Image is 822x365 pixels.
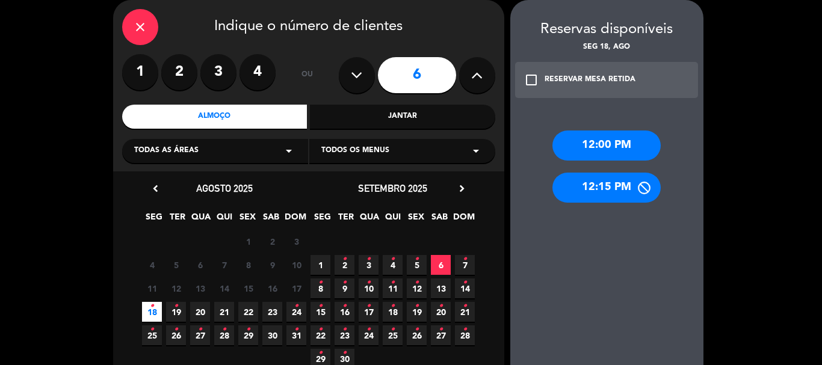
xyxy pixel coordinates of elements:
[214,278,234,298] span: 14
[190,302,210,322] span: 20
[286,232,306,251] span: 3
[359,278,379,298] span: 10
[335,325,354,345] span: 23
[133,20,147,34] i: close
[510,18,703,41] div: Reservas disponíveis
[312,210,332,230] span: SEG
[335,302,354,322] span: 16
[391,273,395,292] i: •
[463,273,467,292] i: •
[545,74,635,86] div: RESERVAR MESA RETIDA
[200,54,236,90] label: 3
[321,145,389,157] span: Todos os menus
[311,278,330,298] span: 8
[286,255,306,275] span: 10
[286,302,306,322] span: 24
[439,296,443,316] i: •
[144,210,164,230] span: SEG
[190,255,210,275] span: 6
[524,73,539,87] i: check_box_outline_blank
[552,130,661,161] div: 12:00 PM
[318,273,323,292] i: •
[415,250,419,269] i: •
[161,54,197,90] label: 2
[407,278,427,298] span: 12
[191,210,211,230] span: QUA
[214,255,234,275] span: 7
[431,278,451,298] span: 13
[366,320,371,339] i: •
[238,210,258,230] span: SEX
[469,144,483,158] i: arrow_drop_down
[415,320,419,339] i: •
[455,255,475,275] span: 7
[288,54,327,96] div: ou
[262,232,282,251] span: 2
[150,296,154,316] i: •
[359,302,379,322] span: 17
[456,182,468,195] i: chevron_right
[510,41,703,54] div: Seg 18, ago
[406,210,426,230] span: SEX
[359,325,379,345] span: 24
[455,325,475,345] span: 28
[431,255,451,275] span: 6
[198,320,202,339] i: •
[190,325,210,345] span: 27
[294,296,298,316] i: •
[407,255,427,275] span: 5
[383,302,403,322] span: 18
[358,182,427,194] span: setembro 2025
[463,296,467,316] i: •
[246,320,250,339] i: •
[285,210,304,230] span: DOM
[383,255,403,275] span: 4
[342,250,347,269] i: •
[196,182,253,194] span: agosto 2025
[431,325,451,345] span: 27
[407,302,427,322] span: 19
[383,210,403,230] span: QUI
[391,250,395,269] i: •
[166,278,186,298] span: 12
[415,273,419,292] i: •
[391,320,395,339] i: •
[463,250,467,269] i: •
[552,173,661,203] div: 12:15 PM
[166,255,186,275] span: 5
[359,210,379,230] span: QUA
[166,325,186,345] span: 26
[311,302,330,322] span: 15
[239,54,276,90] label: 4
[453,210,473,230] span: DOM
[238,232,258,251] span: 1
[262,278,282,298] span: 16
[238,302,258,322] span: 22
[311,255,330,275] span: 1
[286,278,306,298] span: 17
[310,105,495,129] div: Jantar
[238,325,258,345] span: 29
[262,255,282,275] span: 9
[407,325,427,345] span: 26
[262,325,282,345] span: 30
[342,296,347,316] i: •
[439,320,443,339] i: •
[142,278,162,298] span: 11
[335,255,354,275] span: 2
[166,302,186,322] span: 19
[142,255,162,275] span: 4
[122,54,158,90] label: 1
[336,210,356,230] span: TER
[463,320,467,339] i: •
[383,278,403,298] span: 11
[359,255,379,275] span: 3
[318,320,323,339] i: •
[122,9,495,45] div: Indique o número de clientes
[318,296,323,316] i: •
[167,210,187,230] span: TER
[142,325,162,345] span: 25
[282,144,296,158] i: arrow_drop_down
[455,302,475,322] span: 21
[262,302,282,322] span: 23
